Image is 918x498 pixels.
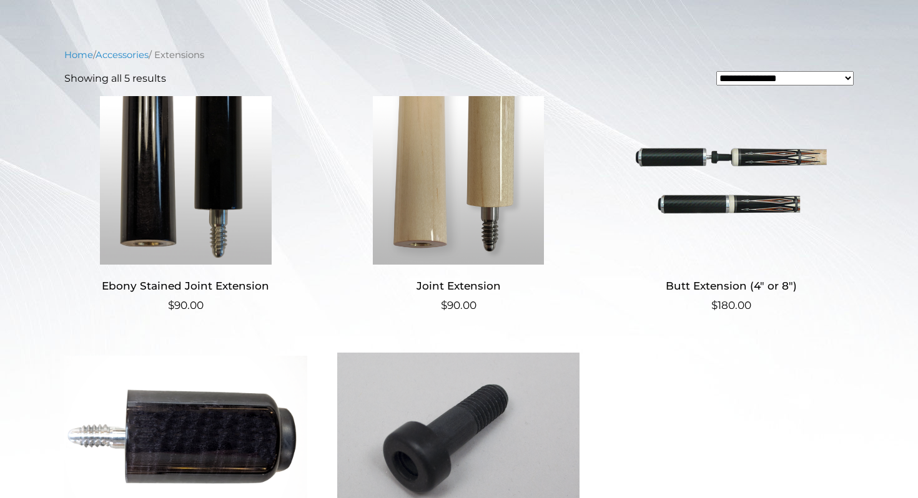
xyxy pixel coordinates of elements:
a: Ebony Stained Joint Extension $90.00 [64,96,307,314]
h2: Ebony Stained Joint Extension [64,275,307,298]
span: $ [711,299,718,311]
bdi: 90.00 [441,299,476,311]
a: Home [64,49,93,61]
a: Accessories [96,49,149,61]
nav: Breadcrumb [64,48,854,62]
select: Shop order [716,71,854,86]
h2: Butt Extension (4″ or 8″) [610,275,852,298]
img: Ebony Stained Joint Extension [64,96,307,265]
img: Joint Extension [337,96,580,265]
a: Joint Extension $90.00 [337,96,580,314]
bdi: 90.00 [168,299,204,311]
p: Showing all 5 results [64,71,166,86]
a: Butt Extension (4″ or 8″) $180.00 [610,96,852,314]
span: $ [168,299,174,311]
img: Butt Extension (4" or 8") [610,96,852,265]
span: $ [441,299,447,311]
h2: Joint Extension [337,275,580,298]
bdi: 180.00 [711,299,751,311]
